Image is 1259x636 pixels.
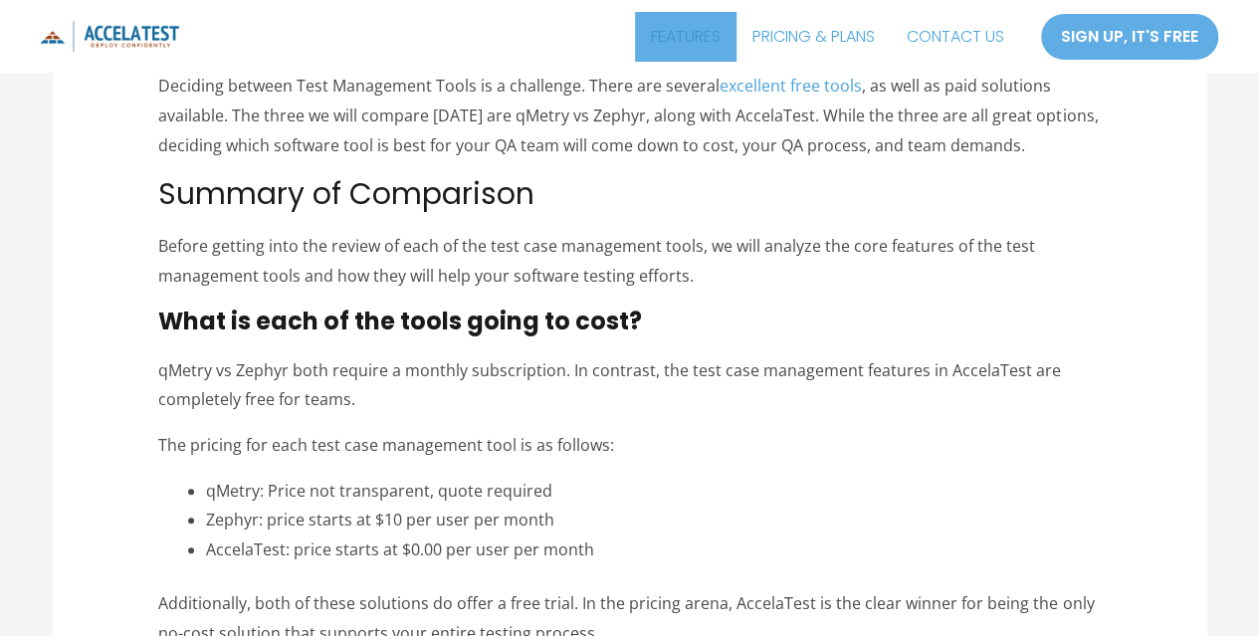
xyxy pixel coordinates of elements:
p: Before getting into the review of each of the test case management tools, we will analyze the cor... [158,232,1101,291]
img: icon [40,21,179,52]
a: FEATURES [635,12,736,62]
h3: What is each of the tools going to cost? [158,308,1101,336]
li: AccelaTest: price starts at $0.00 per user per month [206,535,1101,565]
a: CONTACT US [891,12,1020,62]
h2: Summary of Comparison [158,176,1101,212]
a: SIGN UP, IT'S FREE [1040,13,1219,61]
li: Zephyr: price starts at $10 per user per month [206,506,1101,535]
li: qMetry: Price not transparent, quote required [206,477,1101,507]
nav: Site Navigation [635,12,1020,62]
p: The pricing for each test case management tool is as follows: [158,431,1101,461]
a: PRICING & PLANS [736,12,891,62]
a: excellent free tools [720,75,862,97]
p: qMetry vs Zephyr both require a monthly subscription. In contrast, the test case management featu... [158,356,1101,415]
p: Deciding between Test Management Tools is a challenge. There are several , as well as paid soluti... [158,72,1101,160]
